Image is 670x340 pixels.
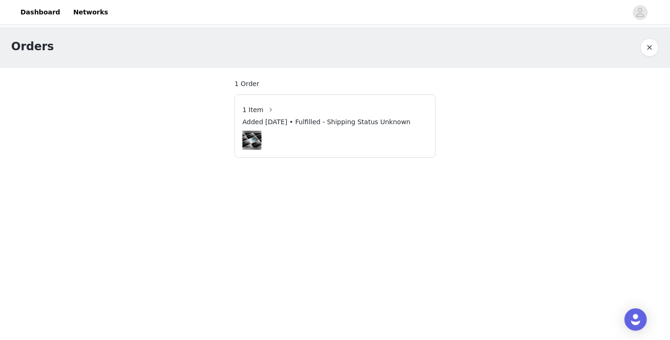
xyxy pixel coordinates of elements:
div: avatar [636,5,644,20]
span: Added [DATE] • Fulfilled - Shipping Status Unknown [242,117,410,127]
a: Networks [67,2,114,23]
a: Dashboard [15,2,66,23]
span: 1 Item [242,105,263,115]
img: Ambassador Allowance [242,133,261,147]
span: 1 Order [234,79,259,89]
div: Open Intercom Messenger [624,308,647,331]
h1: Orders [11,38,54,55]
